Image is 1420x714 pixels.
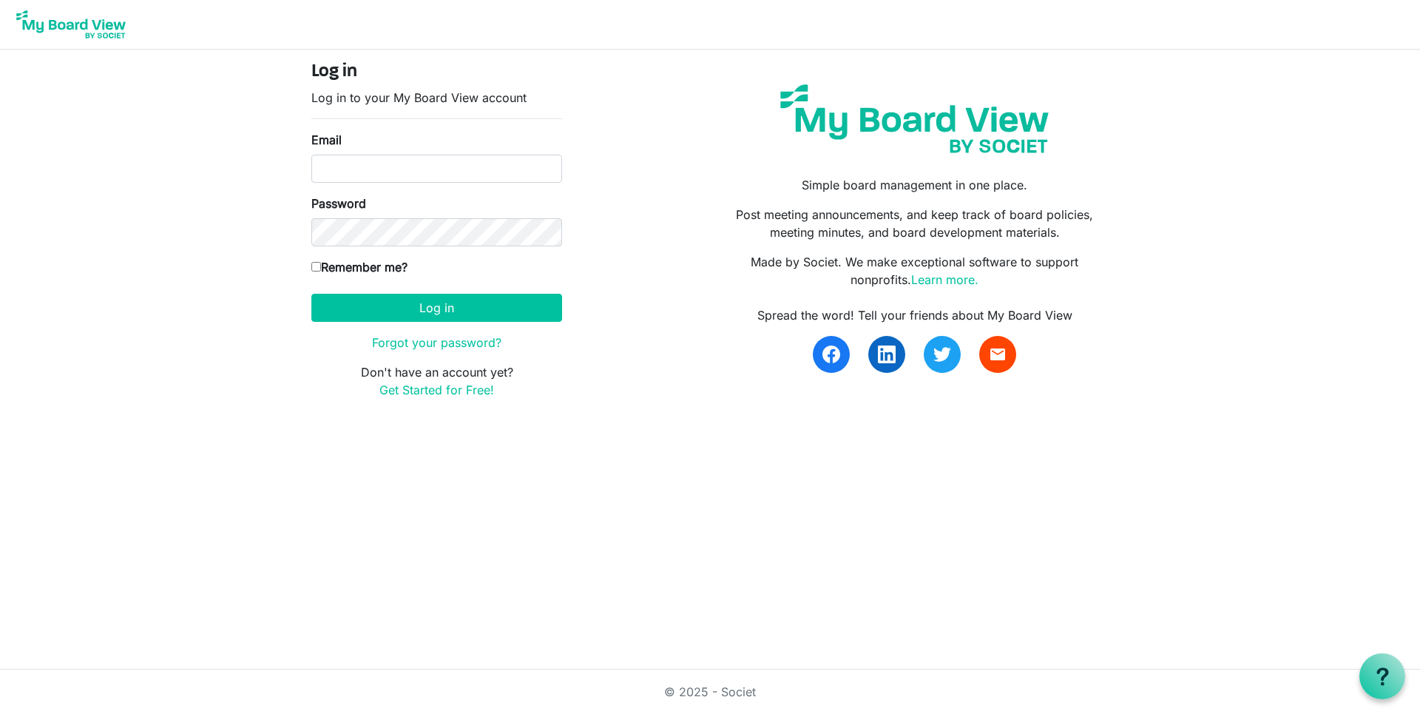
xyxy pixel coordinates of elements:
a: © 2025 - Societ [664,684,756,699]
a: Forgot your password? [372,335,501,350]
a: email [979,336,1016,373]
img: twitter.svg [933,346,951,363]
a: Learn more. [911,272,978,287]
img: facebook.svg [822,346,840,363]
div: Spread the word! Tell your friends about My Board View [721,306,1109,324]
p: Log in to your My Board View account [311,89,562,107]
button: Log in [311,294,562,322]
label: Password [311,195,366,212]
label: Email [311,131,342,149]
img: My Board View Logo [12,6,130,43]
label: Remember me? [311,258,408,276]
p: Simple board management in one place. [721,176,1109,194]
img: my-board-view-societ.svg [769,73,1060,164]
p: Post meeting announcements, and keep track of board policies, meeting minutes, and board developm... [721,206,1109,241]
img: linkedin.svg [878,346,896,363]
a: Get Started for Free! [379,383,494,397]
h4: Log in [311,61,562,83]
p: Made by Societ. We make exceptional software to support nonprofits. [721,253,1109,289]
p: Don't have an account yet? [311,363,562,399]
span: email [989,346,1007,363]
input: Remember me? [311,262,321,272]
